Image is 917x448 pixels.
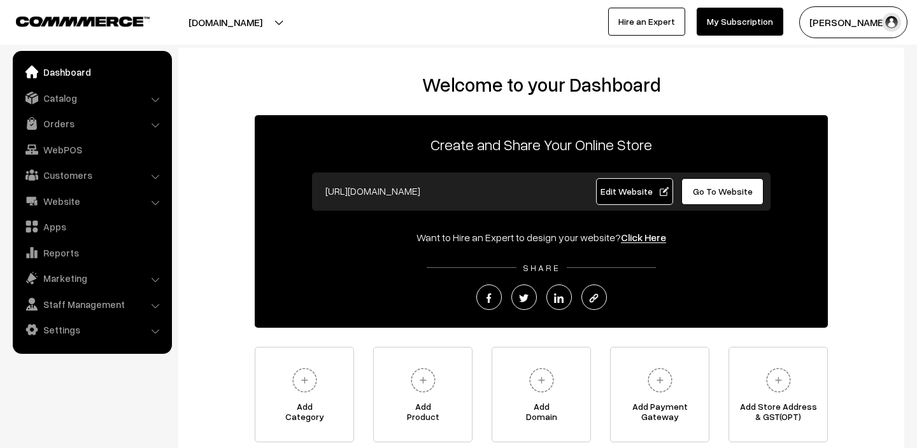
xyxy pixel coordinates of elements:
a: Staff Management [16,293,167,316]
div: Want to Hire an Expert to design your website? [255,230,828,245]
a: Customers [16,164,167,186]
img: plus.svg [406,363,441,398]
a: Add PaymentGateway [610,347,709,442]
span: SHARE [516,262,567,273]
img: plus.svg [761,363,796,398]
a: Settings [16,318,167,341]
a: AddCategory [255,347,354,442]
a: Edit Website [596,178,674,205]
a: Add Store Address& GST(OPT) [729,347,828,442]
h2: Welcome to your Dashboard [191,73,892,96]
span: Edit Website [601,186,669,197]
span: Add Domain [492,402,590,427]
a: AddProduct [373,347,473,442]
a: Marketing [16,267,167,290]
a: Dashboard [16,60,167,83]
img: plus.svg [287,363,322,398]
img: plus.svg [524,363,559,398]
img: plus.svg [643,363,678,398]
a: My Subscription [697,8,783,36]
span: Go To Website [693,186,753,197]
button: [PERSON_NAME] [799,6,907,38]
img: COMMMERCE [16,17,150,26]
a: Website [16,190,167,213]
a: Catalog [16,87,167,109]
span: Add Category [255,402,353,427]
button: [DOMAIN_NAME] [144,6,307,38]
a: Click Here [621,231,666,244]
a: Hire an Expert [608,8,685,36]
a: Go To Website [681,178,764,205]
a: WebPOS [16,138,167,161]
span: Add Product [374,402,472,427]
span: Add Store Address & GST(OPT) [729,402,827,427]
a: COMMMERCE [16,13,127,28]
a: AddDomain [492,347,591,442]
p: Create and Share Your Online Store [255,133,828,156]
a: Orders [16,112,167,135]
span: Add Payment Gateway [611,402,709,427]
a: Reports [16,241,167,264]
img: user [882,13,901,32]
a: Apps [16,215,167,238]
